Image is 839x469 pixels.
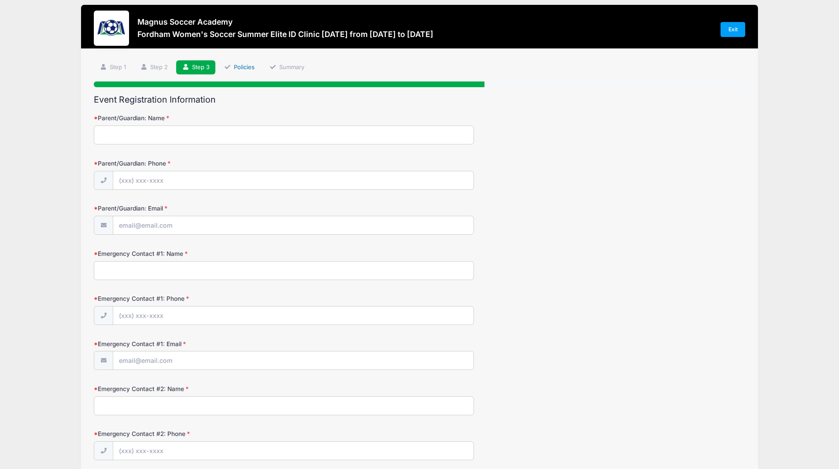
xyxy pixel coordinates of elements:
[134,60,174,75] a: Step 2
[218,60,261,75] a: Policies
[263,60,310,75] a: Summary
[94,294,311,303] label: Emergency Contact #1: Phone
[721,22,745,37] a: Exit
[94,60,132,75] a: Step 1
[94,159,311,168] label: Parent/Guardian: Phone
[94,429,311,438] label: Emergency Contact #2: Phone
[113,306,474,325] input: (xxx) xxx-xxxx
[94,95,745,105] h2: Event Registration Information
[94,249,311,258] label: Emergency Contact #1: Name
[113,171,474,190] input: (xxx) xxx-xxxx
[113,216,474,235] input: email@email.com
[94,114,311,122] label: Parent/Guardian: Name
[94,204,311,213] label: Parent/Guardian: Email
[113,441,474,460] input: (xxx) xxx-xxxx
[137,17,433,26] h3: Magnus Soccer Academy
[176,60,215,75] a: Step 3
[94,340,311,348] label: Emergency Contact #1: Email
[94,384,311,393] label: Emergency Contact #2: Name
[137,30,433,39] h3: Fordham Women's Soccer Summer Elite ID Clinic [DATE] from [DATE] to [DATE]
[113,351,474,370] input: email@email.com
